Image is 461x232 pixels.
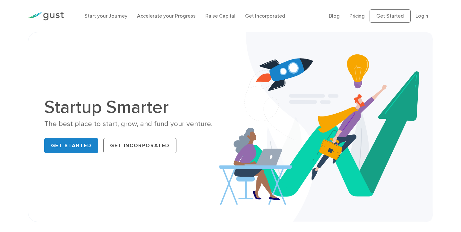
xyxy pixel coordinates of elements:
a: Login [415,13,428,19]
a: Get Incorporated [245,13,285,19]
a: Pricing [349,13,365,19]
a: Get Incorporated [103,138,176,153]
a: Get Started [44,138,98,153]
div: The best place to start, grow, and fund your venture. [44,119,226,129]
h1: Startup Smarter [44,98,226,116]
img: Gust Logo [28,12,64,20]
a: Start your Journey [84,13,127,19]
a: Raise Capital [205,13,235,19]
a: Get Started [370,9,411,23]
a: Blog [329,13,340,19]
a: Accelerate your Progress [137,13,196,19]
img: Startup Smarter Hero [219,32,433,222]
